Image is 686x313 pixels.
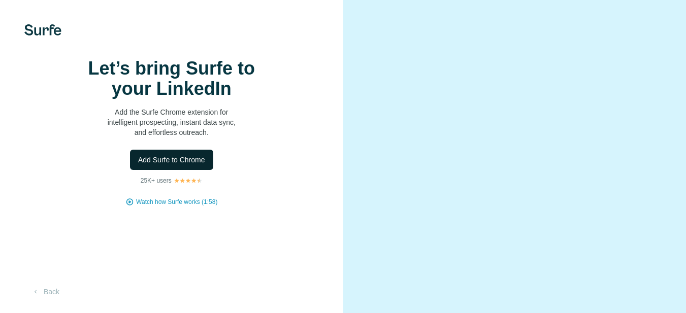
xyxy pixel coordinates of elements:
button: Back [24,283,67,301]
button: Watch how Surfe works (1:58) [136,197,217,206]
button: Add Surfe to Chrome [130,150,213,170]
img: Surfe's logo [24,24,61,36]
p: 25K+ users [141,176,172,185]
img: Rating Stars [174,178,203,184]
span: Add Surfe to Chrome [138,155,205,165]
p: Add the Surfe Chrome extension for intelligent prospecting, instant data sync, and effortless out... [70,107,273,137]
h1: Let’s bring Surfe to your LinkedIn [70,58,273,99]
